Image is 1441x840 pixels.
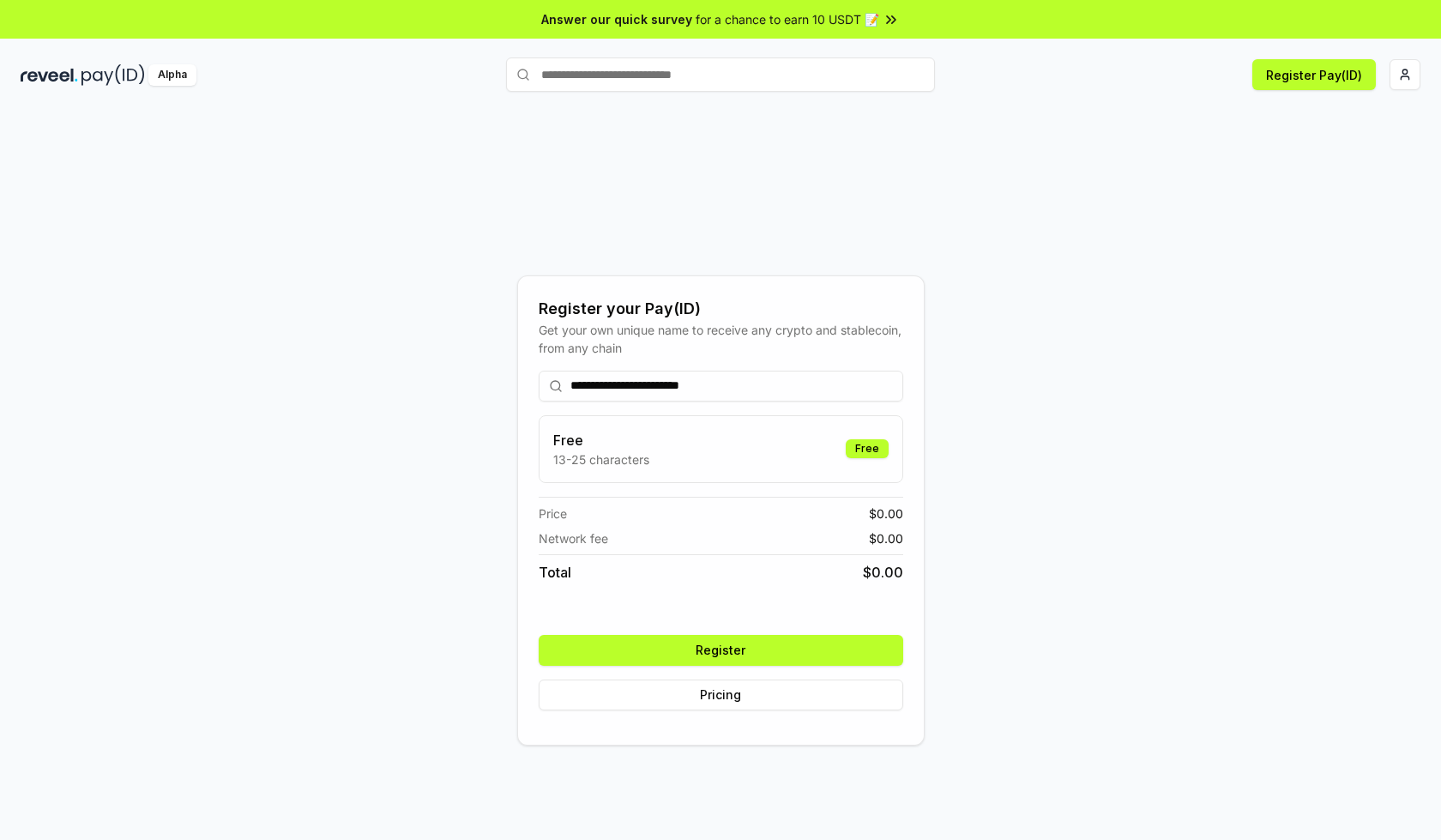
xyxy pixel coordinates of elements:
div: Register your Pay(ID) [539,297,903,321]
h3: Free [553,430,649,450]
span: $ 0.00 [869,505,903,523]
span: Network fee [539,529,608,547]
img: pay_id [81,64,145,86]
p: 13-25 characters [553,450,649,468]
span: $ 0.00 [863,562,903,583]
button: Register Pay(ID) [1252,59,1376,90]
button: Register [539,635,903,666]
span: Total [539,562,571,583]
span: for a chance to earn 10 USDT 📝 [696,10,879,28]
span: Answer our quick survey [541,10,692,28]
span: Price [539,505,567,523]
div: Free [846,439,889,458]
div: Get your own unique name to receive any crypto and stablecoin, from any chain [539,321,903,357]
div: Alpha [148,64,196,86]
img: reveel_dark [21,64,78,86]
button: Pricing [539,680,903,710]
span: $ 0.00 [869,529,903,547]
